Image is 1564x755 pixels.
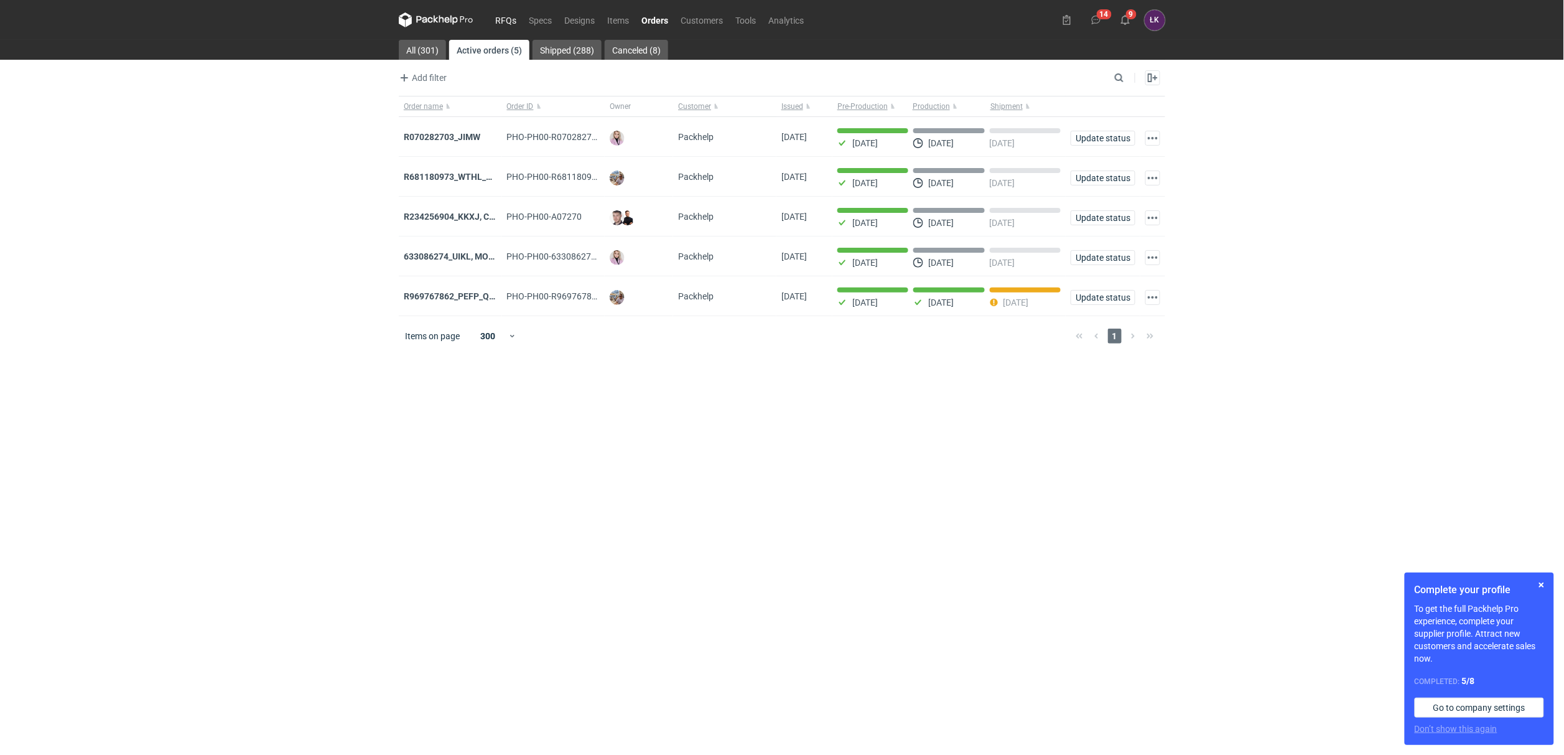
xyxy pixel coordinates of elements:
[990,138,1015,148] p: [DATE]
[1076,293,1130,302] span: Update status
[781,212,807,222] span: 23/09/2025
[489,12,523,27] a: RFQs
[837,101,888,111] span: Pre-Production
[673,96,776,116] button: Customer
[507,291,653,301] span: PHO-PH00-R969767862_PEFP_QTBD
[678,291,714,301] span: Packhelp
[397,70,447,85] span: Add filter
[610,250,625,265] img: Klaudia Wiśniewska
[610,101,631,111] span: Owner
[1534,578,1549,593] button: Skip for now
[404,172,508,182] a: R681180973_WTHL_GFSV
[610,290,625,305] img: Michał Palasek
[729,12,762,27] a: Tools
[852,178,878,188] p: [DATE]
[399,12,473,27] svg: Packhelp Pro
[468,327,508,345] div: 300
[404,132,480,142] a: R070282703_JIMW
[990,218,1015,228] p: [DATE]
[605,40,668,60] a: Canceled (8)
[1462,676,1475,686] strong: 5 / 8
[852,258,878,268] p: [DATE]
[1145,10,1165,30] figcaption: ŁK
[404,212,737,222] a: R234256904_KKXJ, CKTY,PCHN, FHNV,TJBT,BVDV,VPVS,UUAJ,HTKI,TWOS,IFEI,BQIJ'
[910,96,988,116] button: Production
[928,218,954,228] p: [DATE]
[781,172,807,182] span: 02/10/2025
[990,101,1023,111] span: Shipment
[928,258,954,268] p: [DATE]
[678,251,714,261] span: Packhelp
[610,131,625,146] img: Klaudia Wiśniewska
[781,132,807,142] span: 02/10/2025
[399,40,446,60] a: All (301)
[533,40,602,60] a: Shipped (288)
[449,40,529,60] a: Active orders (5)
[852,218,878,228] p: [DATE]
[1145,210,1160,225] button: Actions
[558,12,601,27] a: Designs
[1112,70,1152,85] input: Search
[674,12,729,27] a: Customers
[620,210,635,225] img: Tomasz Kubiak
[523,12,558,27] a: Specs
[507,172,655,182] span: PHO-PH00-R681180973_WTHL_GFSV
[1071,171,1135,185] button: Update status
[781,251,807,261] span: 23/09/2025
[1415,603,1544,665] p: To get the full Packhelp Pro experience, complete your supplier profile. Attract new customers an...
[1145,10,1165,30] div: Łukasz Kowalski
[988,96,1066,116] button: Shipment
[1145,131,1160,146] button: Actions
[507,212,582,222] span: PHO-PH00-A07270
[990,258,1015,268] p: [DATE]
[635,12,674,27] a: Orders
[1415,675,1544,688] div: Completed:
[1076,213,1130,222] span: Update status
[678,172,714,182] span: Packhelp
[913,101,950,111] span: Production
[1415,723,1497,735] button: Don’t show this again
[1076,253,1130,262] span: Update status
[678,132,714,142] span: Packhelp
[1108,329,1122,344] span: 1
[990,178,1015,188] p: [DATE]
[781,101,803,111] span: Issued
[399,96,502,116] button: Order name
[1071,290,1135,305] button: Update status
[928,298,954,307] p: [DATE]
[404,251,500,261] a: 633086274_UIKL, MOEG
[610,210,625,225] img: Maciej Sikora
[405,330,460,342] span: Items on page
[1086,10,1106,30] button: 14
[1415,698,1544,718] a: Go to company settings
[832,96,910,116] button: Pre-Production
[1145,171,1160,185] button: Actions
[502,96,605,116] button: Order ID
[1071,210,1135,225] button: Update status
[678,212,714,222] span: Packhelp
[1071,131,1135,146] button: Update status
[852,298,878,307] p: [DATE]
[762,12,810,27] a: Analytics
[678,101,711,111] span: Customer
[601,12,635,27] a: Items
[781,291,807,301] span: 17/09/2025
[1003,298,1029,307] p: [DATE]
[1076,174,1130,182] span: Update status
[776,96,832,116] button: Issued
[1145,290,1160,305] button: Actions
[1076,134,1130,143] span: Update status
[610,171,625,185] img: Michał Palasek
[1071,250,1135,265] button: Update status
[928,178,954,188] p: [DATE]
[1415,583,1544,598] h1: Complete your profile
[396,70,447,85] button: Add filter
[507,251,648,261] span: PHO-PH00-633086274_UIKL,-MOEG
[404,291,506,301] a: R969767862_PEFP_QTBD
[852,138,878,148] p: [DATE]
[1145,250,1160,265] button: Actions
[404,101,443,111] span: Order name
